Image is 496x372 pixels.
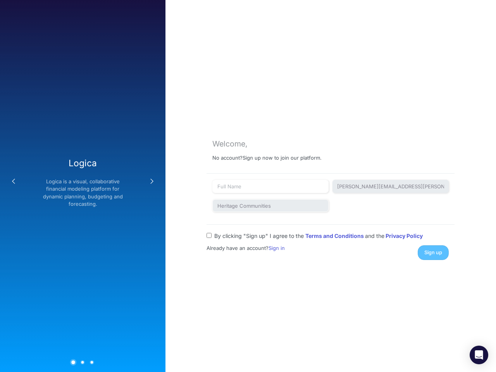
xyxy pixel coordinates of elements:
h6: Already have an account? [207,245,322,251]
a: Terms and Conditions [305,232,365,239]
div: Open Intercom Messenger [470,346,488,364]
button: 1 [70,359,77,365]
label: By clicking "Sign up" I agree to the and the [214,232,423,240]
a: Sign in [269,245,285,251]
a: Privacy Policy [386,232,423,239]
h3: Logica [37,158,128,168]
button: Previous [6,174,21,189]
input: Organization [212,199,329,212]
h6: No account? [212,155,449,167]
button: 3 [90,360,94,364]
p: Logica is a visual, collaborative financial modeling platform for dynamic planning, budgeting and... [37,178,128,208]
button: Next [144,174,160,189]
input: name@company.com [332,180,449,193]
p: Sign up now to join our platform. [243,155,322,161]
div: Welcome, [212,139,449,148]
input: Full Name [212,180,329,193]
button: 2 [81,360,85,364]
